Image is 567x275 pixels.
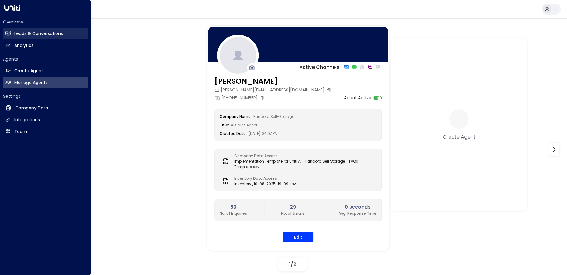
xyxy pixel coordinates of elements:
[339,203,377,211] h2: 0 seconds
[220,203,247,211] h2: 83
[14,79,48,86] h2: Manage Agents
[15,105,48,111] h2: Company Data
[339,211,377,216] p: Avg. Response Time
[281,211,305,216] p: No. of Emails
[231,122,257,128] span: AI Sales Agent
[220,114,252,119] label: Company Name:
[281,203,305,211] h2: 29
[14,129,27,135] h2: Team
[3,56,88,62] h2: Agents
[3,102,88,114] a: Company Data
[14,117,40,123] h2: Integrations
[214,87,332,93] div: [PERSON_NAME][EMAIL_ADDRESS][DOMAIN_NAME]
[234,176,293,181] label: Inventory Data Access:
[293,261,296,268] span: 2
[3,40,88,51] a: Analytics
[326,88,332,93] button: Copy
[234,159,377,170] span: Implementation Template for Uniti AI - Pandora Self Storage - FAQs Template.csv
[283,232,313,242] button: Edit
[234,181,296,187] span: inventory_10-08-2025-19-09.csv
[220,211,247,216] p: No. of Inquiries
[3,19,88,25] h2: Overview
[249,131,278,136] span: [DATE] 04:07 PM
[289,261,291,268] span: 1
[344,95,371,101] label: Agent Active
[214,76,332,87] h3: [PERSON_NAME]
[14,68,43,74] h2: Create Agent
[259,96,266,100] button: Copy
[277,258,308,271] div: /
[299,64,341,71] p: Active Channels:
[3,28,88,39] a: Leads & Conversations
[253,114,294,119] span: Pandora Self-Storage
[220,122,229,128] label: Title:
[220,131,247,136] label: Created Date:
[3,77,88,88] a: Manage Agents
[14,30,63,37] h2: Leads & Conversations
[443,133,475,140] div: Create Agent
[3,65,88,76] a: Create Agent
[14,42,33,49] h2: Analytics
[214,95,266,101] div: [PHONE_NUMBER]
[234,153,374,159] label: Company Data Access:
[3,114,88,125] a: Integrations
[3,93,88,99] h2: Settings
[3,126,88,137] a: Team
